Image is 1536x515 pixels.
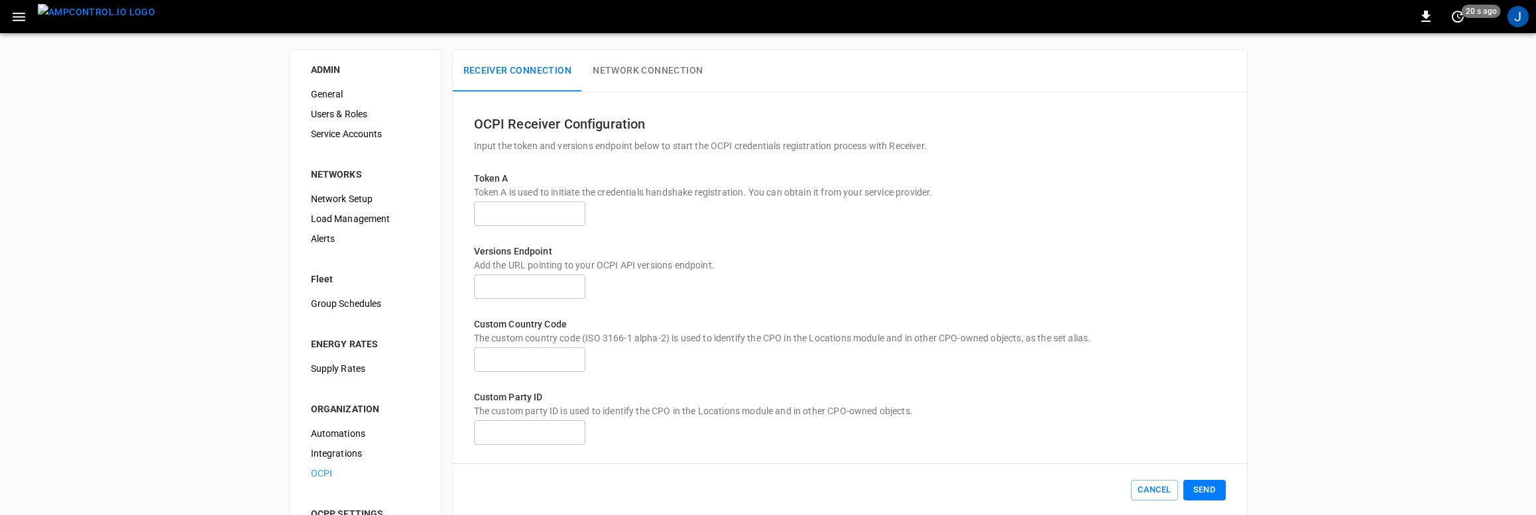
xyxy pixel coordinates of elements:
div: Load Management [300,209,430,229]
div: Automations [300,424,430,443]
span: Load Management [311,212,420,226]
div: Service Accounts [300,124,430,144]
p: Custom Party ID [474,390,1226,404]
span: Network Setup [311,192,420,206]
span: Users & Roles [311,107,420,121]
div: Supply Rates [300,359,430,378]
div: Alerts [300,229,430,249]
button: Cancel [1131,480,1177,500]
button: Send [1183,480,1226,500]
div: ENERGY RATES [311,337,420,351]
span: Service Accounts [311,127,420,141]
p: Input the token and versions endpoint below to start the OCPI credentials registration process wi... [474,139,1226,152]
div: ADMIN [311,63,420,76]
span: OCPI [311,467,420,481]
div: profile-icon [1507,6,1529,27]
div: NETWORKS [311,168,420,181]
button: Network Connection [582,50,713,92]
button: set refresh interval [1447,6,1468,27]
p: Custom Country Code [474,317,1226,331]
span: General [311,87,420,101]
button: Receiver Connection [453,50,583,92]
p: Token A [474,172,1226,186]
div: Integrations [300,443,430,463]
span: Supply Rates [311,362,420,376]
p: Add the URL pointing to your OCPI API versions endpoint. [474,258,1226,272]
p: Token A is used to initiate the credentials handshake registration. You can obtain it from your s... [474,186,1226,199]
img: ampcontrol.io logo [38,4,155,21]
span: Group Schedules [311,297,420,311]
div: ORGANIZATION [311,402,420,416]
p: Versions Endpoint [474,245,1226,258]
div: Network Setup [300,189,430,209]
div: Users & Roles [300,104,430,124]
div: OCPI [300,463,430,483]
span: 20 s ago [1462,5,1501,18]
div: Fleet [311,272,420,286]
p: The custom country code (ISO 3166-1 alpha-2) is used to identify the CPO in the Locations module ... [474,331,1226,345]
div: General [300,84,430,104]
p: The custom party ID is used to identify the CPO in the Locations module and in other CPO-owned ob... [474,404,1226,418]
span: Alerts [311,232,420,246]
span: Integrations [311,447,420,461]
div: Group Schedules [300,294,430,314]
span: Automations [311,427,420,441]
h6: OCPI Receiver Configuration [474,113,1226,135]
